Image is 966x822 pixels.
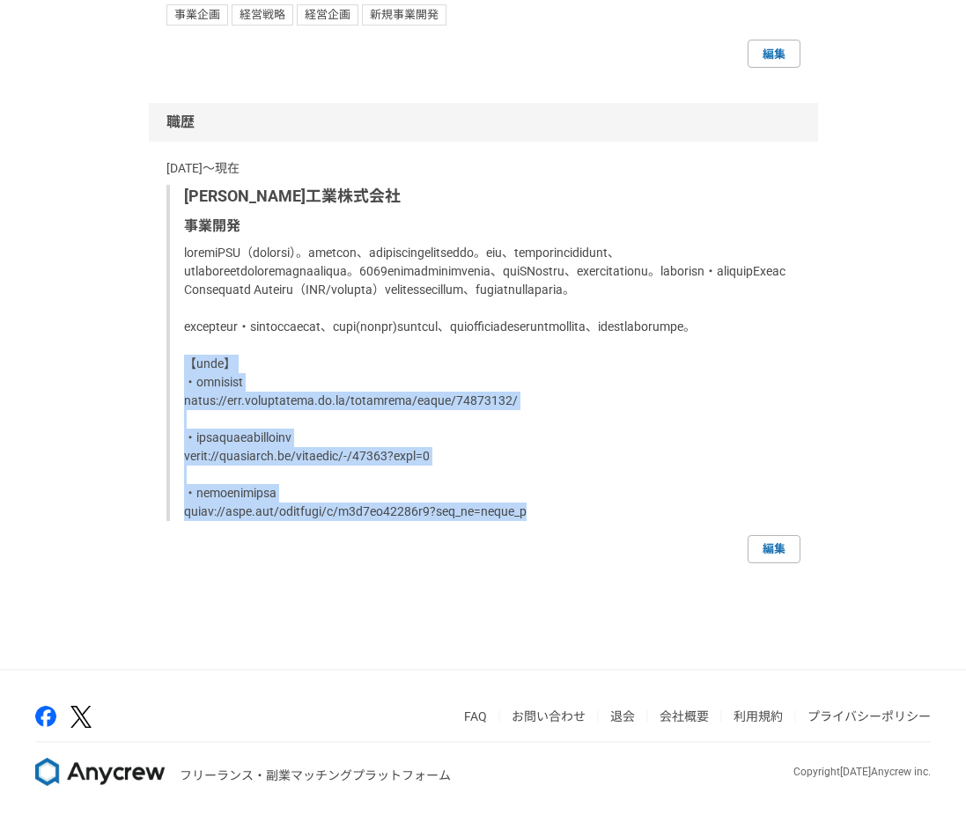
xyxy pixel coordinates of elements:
[297,4,358,26] span: 経営企画
[70,706,92,728] img: x-391a3a86.png
[184,216,786,237] p: 事業開発
[184,185,786,209] p: [PERSON_NAME]工業株式会社
[807,709,931,723] a: プライバシーポリシー
[793,764,931,780] p: Copyright [DATE] Anycrew inc.
[166,4,228,26] span: 事業企画
[35,706,56,727] img: facebook-2adfd474.png
[660,709,709,723] a: 会社概要
[149,103,818,142] div: 職歴
[166,159,800,178] p: [DATE]〜現在
[232,4,293,26] span: 経営戦略
[35,758,166,786] img: 8DqYSo04kwAAAAASUVORK5CYII=
[180,767,451,785] p: フリーランス・副業マッチングプラットフォーム
[362,4,446,26] span: 新規事業開発
[748,40,800,68] a: 編集
[464,709,487,723] a: FAQ
[734,709,783,723] a: 利用規約
[184,244,786,521] p: loremiPSU（dolorsi）。ametcon、adipiscingelitseddo。eiu、temporincididunt、utlaboreetdoloremagnaaliqua。6...
[512,709,586,723] a: お問い合わせ
[748,535,800,563] a: 編集
[610,709,635,723] a: 退会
